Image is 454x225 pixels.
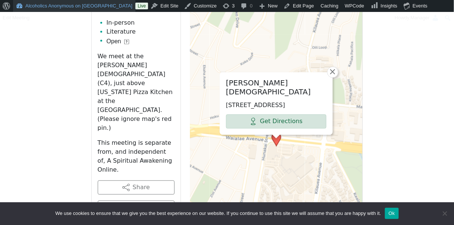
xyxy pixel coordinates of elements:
[107,28,175,37] li: Literature
[98,139,175,175] p: This meeting is separate from, and independent of, A Spiritual Awakening Online.
[329,68,336,76] span: ×
[385,208,399,219] button: Ok
[381,3,398,9] span: Insights
[98,201,175,215] button: Add to Calendar
[55,210,381,217] span: We use cookies to ensure that we give you the best experience on our website. If you continue to ...
[392,12,442,24] a: Howdy,
[98,181,175,195] button: Share
[107,19,175,28] li: In-person
[226,101,326,110] p: [STREET_ADDRESS]
[327,67,338,78] a: Close popup
[226,79,326,97] h2: [PERSON_NAME][DEMOGRAPHIC_DATA]
[411,15,430,21] span: Manager
[441,210,448,217] span: No
[107,37,129,46] button: Open
[107,37,121,46] span: Open
[135,3,148,9] a: Live
[226,115,326,129] a: Get Directions
[98,52,175,133] p: We meet at the [PERSON_NAME][DEMOGRAPHIC_DATA] (C4), just above [US_STATE] Pizza Kitchen at the [...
